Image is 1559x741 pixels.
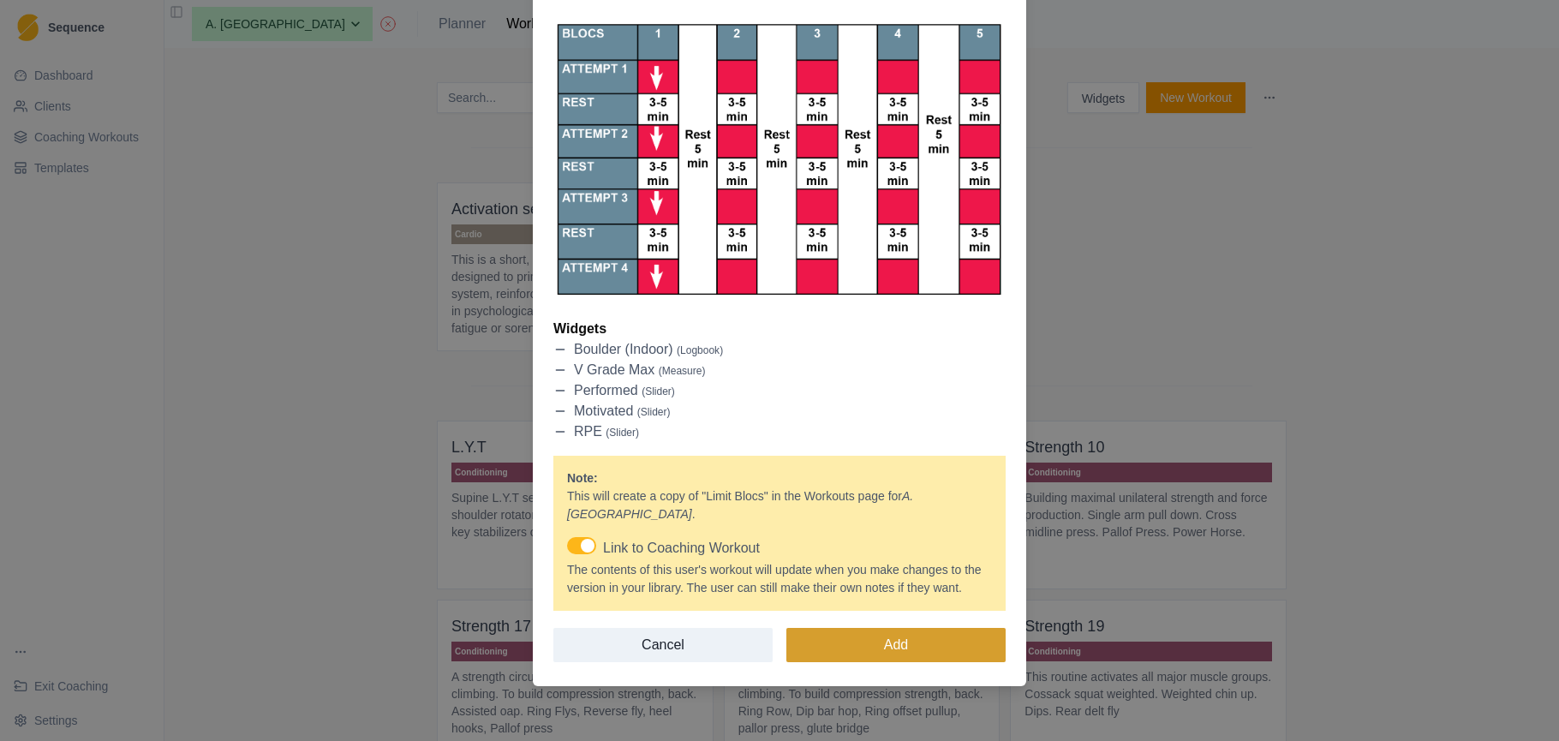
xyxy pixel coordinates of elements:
span: ( measure ) [659,365,706,377]
p: RPE [574,421,639,442]
span: ( logbook ) [677,344,723,356]
img: wCxh9a+MqMNLAAAAABJRU5ErkJggg== [553,21,1006,298]
span: Link to Coaching Workout [603,541,760,555]
button: Cancel [553,628,773,662]
button: Add [786,628,1006,662]
p: performed [574,380,675,401]
span: ( slider ) [637,406,671,418]
p: motivated [574,401,671,421]
p: Note: [567,469,992,487]
p: Widgets [553,319,1006,339]
p: Boulder (Indoor) [574,339,723,360]
p: This will create a copy of " Limit Blocs " in the Workouts page for . [567,487,992,523]
p: V Grade Max [574,360,705,380]
span: ( slider ) [642,385,675,397]
span: ( slider ) [606,427,639,439]
p: The contents of this user's workout will update when you make changes to the version in your libr... [567,561,992,597]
